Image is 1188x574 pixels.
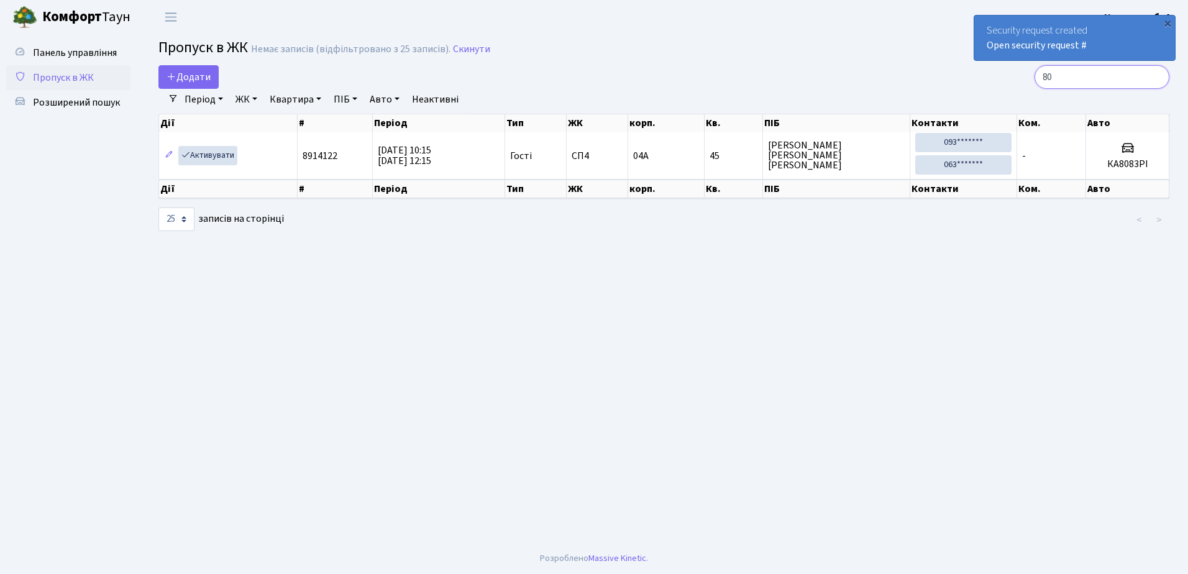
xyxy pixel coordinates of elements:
[251,43,450,55] div: Немає записів (відфільтровано з 25 записів).
[329,89,362,110] a: ПІБ
[42,7,130,28] span: Таун
[33,96,120,109] span: Розширений пошук
[303,149,337,163] span: 8914122
[572,151,623,161] span: СП4
[910,180,1017,198] th: Контакти
[373,114,505,132] th: Період
[540,552,648,565] div: Розроблено .
[1161,17,1174,29] div: ×
[705,180,763,198] th: Кв.
[1035,65,1169,89] input: Пошук...
[159,114,298,132] th: Дії
[159,180,298,198] th: Дії
[763,180,910,198] th: ПІБ
[510,151,532,161] span: Гості
[365,89,404,110] a: Авто
[167,70,211,84] span: Додати
[628,114,705,132] th: корп.
[298,114,373,132] th: #
[298,180,373,198] th: #
[407,89,464,110] a: Неактивні
[705,114,763,132] th: Кв.
[1017,114,1087,132] th: Ком.
[373,180,505,198] th: Період
[231,89,262,110] a: ЖК
[1104,10,1173,25] a: Консьєрж б. 4.
[1086,180,1169,198] th: Авто
[12,5,37,30] img: logo.png
[628,180,705,198] th: корп.
[1091,158,1164,170] h5: КА8083PI
[633,149,649,163] span: 04А
[1086,114,1169,132] th: Авто
[180,89,228,110] a: Період
[763,114,910,132] th: ПІБ
[453,43,490,55] a: Скинути
[265,89,326,110] a: Квартира
[505,114,567,132] th: Тип
[158,207,194,231] select: записів на сторінці
[505,180,567,198] th: Тип
[155,7,186,27] button: Переключити навігацію
[158,37,248,58] span: Пропуск в ЖК
[588,552,646,565] a: Massive Kinetic
[987,39,1087,52] a: Open security request #
[33,71,94,84] span: Пропуск в ЖК
[1017,180,1087,198] th: Ком.
[178,146,237,165] a: Активувати
[768,140,905,170] span: [PERSON_NAME] [PERSON_NAME] [PERSON_NAME]
[1022,149,1026,163] span: -
[42,7,102,27] b: Комфорт
[6,65,130,90] a: Пропуск в ЖК
[33,46,117,60] span: Панель управління
[710,151,757,161] span: 45
[974,16,1175,60] div: Security request created
[910,114,1017,132] th: Контакти
[6,90,130,115] a: Розширений пошук
[567,114,628,132] th: ЖК
[567,180,628,198] th: ЖК
[378,143,431,168] span: [DATE] 10:15 [DATE] 12:15
[1104,11,1173,24] b: Консьєрж б. 4.
[158,65,219,89] a: Додати
[6,40,130,65] a: Панель управління
[158,207,284,231] label: записів на сторінці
